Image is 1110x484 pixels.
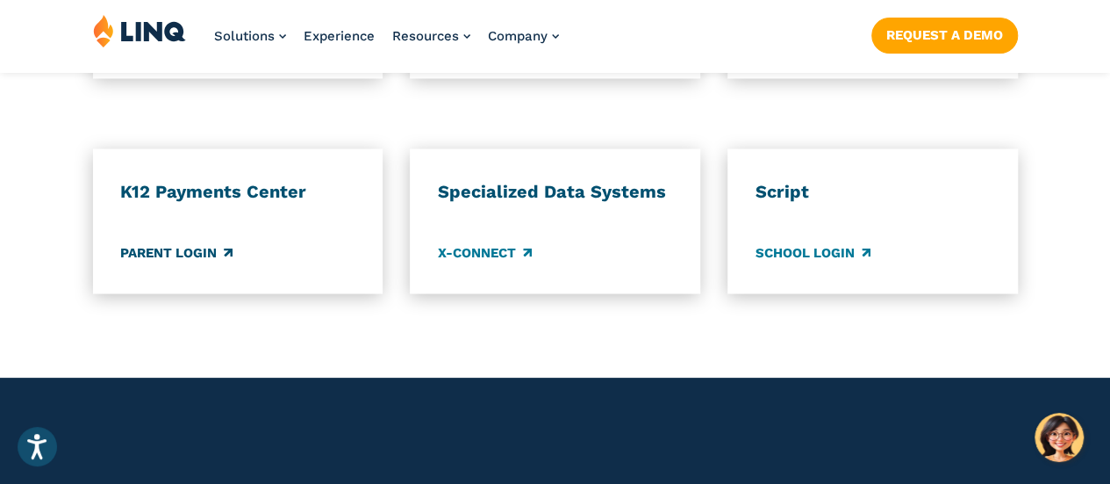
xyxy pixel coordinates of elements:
[392,28,470,44] a: Resources
[120,180,354,203] h3: K12 Payments Center
[304,28,375,44] a: Experience
[1035,413,1084,462] button: Hello, have a question? Let’s chat.
[120,242,233,262] a: Parent Login
[438,242,532,262] a: X-Connect
[488,28,559,44] a: Company
[214,28,275,44] span: Solutions
[756,242,870,262] a: School Login
[438,180,672,203] h3: Specialized Data Systems
[392,28,459,44] span: Resources
[93,14,186,47] img: LINQ | K‑12 Software
[871,18,1018,53] a: Request a Demo
[214,14,559,72] nav: Primary Navigation
[756,180,990,203] h3: Script
[871,14,1018,53] nav: Button Navigation
[214,28,286,44] a: Solutions
[488,28,548,44] span: Company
